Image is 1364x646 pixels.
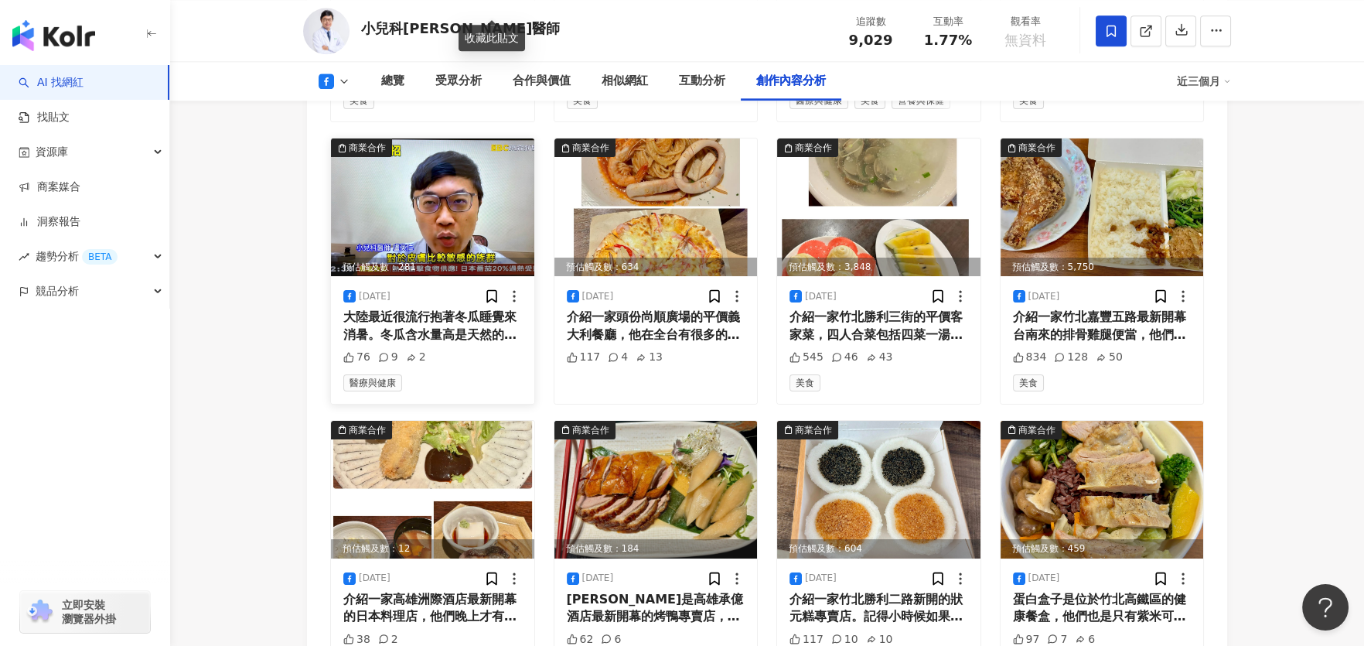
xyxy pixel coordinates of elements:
div: [DATE] [1028,572,1060,585]
div: 大陸最近很流行抱著冬瓜睡覺來消暑。冬瓜含水量高是天然的水枕，可以吸收體表的熱量有降溫的作用。不過如果腸胃比較弱的人要抱著冬瓜睡覺，避免直接接觸腹部而造成腹痛、腹瀉。皮膚比較敏感的族群，因為冬瓜的... [343,309,522,344]
div: 創作內容分析 [756,72,826,91]
div: [DATE] [359,290,390,303]
div: 蛋白盒子是位於竹北高鐵區的健康餐盒，他們也是只有紫米可以選擇，也可以選擇無肉餐盒只有配菜，配菜還蠻豐富的而且每個禮拜都有特餐可以減$10喔！ [1013,591,1192,626]
img: post-image [554,421,758,559]
div: 觀看率 [996,14,1055,29]
div: 商業合作 [795,422,832,438]
div: 介紹一家頭份尚順廣場的平價義大利餐廳，他在全台有很多的分店，如果不想吃義大利餐的話竟然還有火鍋可以選擇。1439的分享餐非常超值包括兩份Pizza、一份義大利麵、兩份飲料、兩份湯以及牛排或豬肋排... [567,309,745,344]
div: 總覽 [381,72,404,91]
div: 76 [343,350,370,365]
div: 預估觸及數：604 [777,539,980,559]
div: 商業合作 [1018,422,1055,438]
div: 介紹一家竹北勝利三街的平價客家菜，四人合菜包括四菜一湯以及水果跟甜點以及六碗飯竟然只要$1200。這個在竹北真的是超級[DEMOGRAPHIC_DATA]心價，很推薦他們家的蔥油雞，油香的雞肉配... [789,309,968,344]
span: 美食 [343,92,374,109]
div: 預估觸及數：281 [331,258,534,277]
div: 9 [378,350,398,365]
div: 2 [406,350,426,365]
div: [DATE] [582,572,614,585]
div: post-image商業合作預估觸及數：459 [1001,421,1204,559]
iframe: Help Scout Beacon - Open [1302,584,1349,631]
div: 商業合作 [795,140,832,156]
div: [DATE] [805,290,837,303]
span: 美食 [1013,374,1044,391]
a: 洞察報告 [19,214,80,230]
div: [DATE] [359,572,390,585]
span: 1.77% [924,32,972,48]
span: 立即安裝 瀏覽器外掛 [62,598,116,626]
span: 美食 [854,92,885,109]
div: 介紹一家竹北嘉豐五路最新開幕台南來的排骨雞腿便當，他們家的炸雞腿有用特殊的醃料醃過吃起來有一股甘甜的鹹香還不錯。目前只要來用餐就有送紅茶，如果買三個便當還送雞排一片喔！ [1013,309,1192,344]
div: 相似網紅 [602,72,648,91]
div: 商業合作 [1018,140,1055,156]
div: 預估觸及數：12 [331,539,534,559]
div: 介紹一家高雄洲際酒店最新開幕的日本料理店，他們晚上才有營業也有很有氣氛的酒吧。食物都非常精緻好吃也有套餐，不過份量都不多，晚上八點還有4分鐘的燈光秀可以欣賞喔！ [343,591,522,626]
span: 醫療與健康 [343,374,402,391]
div: 43 [866,350,893,365]
img: chrome extension [25,600,55,624]
div: 介紹一家竹北勝利二路新開的狀元糕專賣店。記得小時候如果有看到狀元糕一定都會買，這一家的狀元糕是現場製作，吃起來跟小時候的口感非常接近，而且除了基本的芝麻跟花生以外還有多種口味可以選擇喔！ [789,591,968,626]
div: [DATE] [1028,290,1060,303]
div: 商業合作 [349,422,386,438]
div: post-image商業合作預估觸及數：3,848 [777,138,980,276]
span: 9,029 [849,32,893,48]
a: 商案媒合 [19,179,80,195]
div: 互動分析 [679,72,725,91]
span: 美食 [567,92,598,109]
img: post-image [1001,138,1204,276]
div: post-image商業合作預估觸及數：12 [331,421,534,559]
div: 預估觸及數：634 [554,258,758,277]
a: searchAI 找網紅 [19,75,84,91]
div: post-image商業合作預估觸及數：184 [554,421,758,559]
div: 商業合作 [572,422,609,438]
img: KOL Avatar [303,8,350,54]
div: 預估觸及數：184 [554,539,758,559]
div: 預估觸及數：459 [1001,539,1204,559]
div: 117 [567,350,601,365]
a: chrome extension立即安裝 瀏覽器外掛 [20,591,150,633]
img: post-image [777,138,980,276]
span: 醫療與健康 [789,92,848,109]
img: post-image [554,138,758,276]
img: post-image [331,421,534,559]
span: 資源庫 [36,135,68,169]
div: 預估觸及數：5,750 [1001,258,1204,277]
div: post-image商業合作預估觸及數：604 [777,421,980,559]
img: post-image [331,138,534,276]
div: 追蹤數 [841,14,900,29]
div: [PERSON_NAME]是高雄承億酒店最新開幕的烤鴨專賣店，他們也有一些港點可以選擇。港點口味上都還算OK ，比較有印象的是脆口流沙黃金寶，不同於普通流沙包的做法，他是用炸的裡面吃起來有點像麻... [567,591,745,626]
div: 小兒科[PERSON_NAME]醫師 [361,19,560,38]
a: 找貼文 [19,110,70,125]
div: 互動率 [919,14,977,29]
div: 4 [608,350,628,365]
div: 商業合作 [572,140,609,156]
div: 834 [1013,350,1047,365]
span: 無資料 [1004,32,1046,48]
span: 競品分析 [36,274,79,309]
div: 收藏此貼文 [459,25,525,51]
div: 預估觸及數：3,848 [777,258,980,277]
div: 受眾分析 [435,72,482,91]
div: 545 [789,350,824,365]
div: [DATE] [805,572,837,585]
div: 近三個月 [1177,69,1231,94]
div: 13 [636,350,663,365]
div: 128 [1054,350,1088,365]
div: [DATE] [582,290,614,303]
div: 商業合作 [349,140,386,156]
div: 46 [831,350,858,365]
span: rise [19,251,29,262]
span: 營養與保健 [892,92,950,109]
div: 合作與價值 [513,72,571,91]
img: post-image [777,421,980,559]
img: logo [12,20,95,51]
div: 50 [1096,350,1123,365]
div: post-image商業合作預估觸及數：5,750 [1001,138,1204,276]
span: 美食 [789,374,820,391]
div: BETA [82,249,118,265]
div: post-image商業合作預估觸及數：281 [331,138,534,276]
div: post-image商業合作預估觸及數：634 [554,138,758,276]
img: post-image [1001,421,1204,559]
span: 趨勢分析 [36,239,118,274]
span: 美食 [1013,92,1044,109]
